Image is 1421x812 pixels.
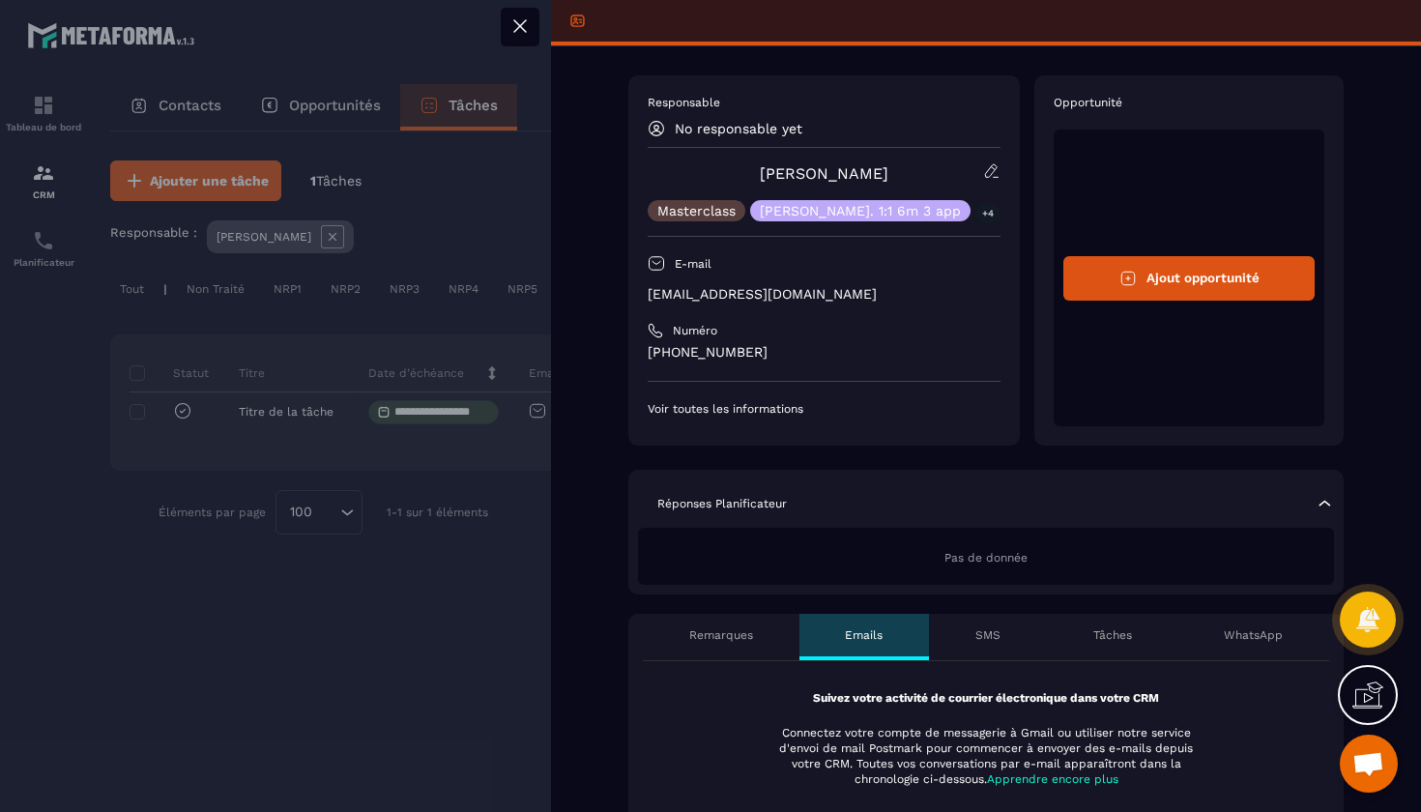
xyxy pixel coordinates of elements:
[648,285,1000,304] p: [EMAIL_ADDRESS][DOMAIN_NAME]
[1340,735,1398,793] div: Ouvrir le chat
[689,627,753,643] p: Remarques
[675,121,802,136] p: No responsable yet
[760,204,961,217] p: [PERSON_NAME]. 1:1 6m 3 app
[975,627,1000,643] p: SMS
[657,204,736,217] p: Masterclass
[675,256,711,272] p: E-mail
[677,690,1295,706] p: Suivez votre activité de courrier électronique dans votre CRM
[845,627,883,643] p: Emails
[657,496,787,511] p: Réponses Planificateur
[1093,627,1132,643] p: Tâches
[1063,256,1315,301] button: Ajout opportunité
[673,323,717,338] p: Numéro
[648,401,1000,417] p: Voir toutes les informations
[975,203,1000,223] p: +4
[1224,627,1283,643] p: WhatsApp
[760,164,888,183] a: [PERSON_NAME]
[648,343,1000,362] p: [PHONE_NUMBER]
[767,725,1205,787] p: Connectez votre compte de messagerie à Gmail ou utiliser notre service d'envoi de mail Postmark p...
[987,772,1118,786] span: Apprendre encore plus
[944,551,1028,565] span: Pas de donnée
